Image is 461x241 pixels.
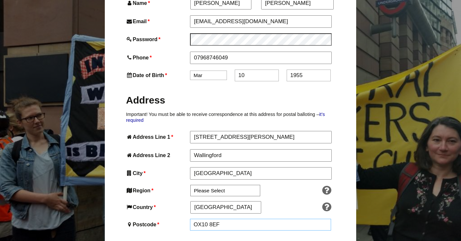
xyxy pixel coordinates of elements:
[126,35,189,44] label: Password
[126,133,189,141] label: Address Line 1
[126,203,189,212] label: Country
[126,112,325,123] a: it’s required
[126,151,189,160] label: Address Line 2
[126,53,189,62] label: Phone
[126,17,189,26] label: Email
[126,220,189,229] label: Postcode
[126,111,335,123] p: Important! You must be able to receive correspondence at this address for postal balloting –
[126,186,189,195] label: Region
[126,71,189,80] label: Date of Birth
[126,94,335,106] h2: Address
[126,169,189,178] label: City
